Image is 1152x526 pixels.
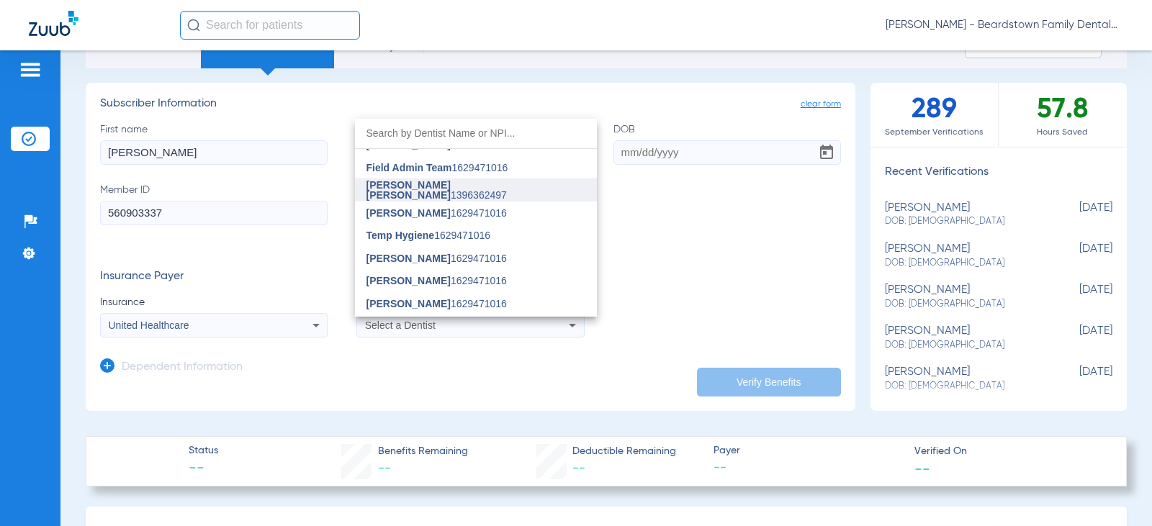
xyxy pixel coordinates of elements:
[366,230,435,241] span: Temp Hygiene
[366,230,491,240] span: 1629471016
[366,162,452,173] span: Field Admin Team
[366,276,507,286] span: 1629471016
[366,299,507,309] span: 1629471016
[366,208,507,218] span: 1629471016
[366,253,507,263] span: 1629471016
[366,298,451,309] span: [PERSON_NAME]
[366,163,508,173] span: 1629471016
[366,207,451,219] span: [PERSON_NAME]
[366,275,451,286] span: [PERSON_NAME]
[366,179,451,201] span: [PERSON_NAME] [PERSON_NAME]
[366,140,507,150] span: 1811242951
[366,253,451,264] span: [PERSON_NAME]
[366,180,585,200] span: 1396362497
[355,119,597,148] input: dropdown search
